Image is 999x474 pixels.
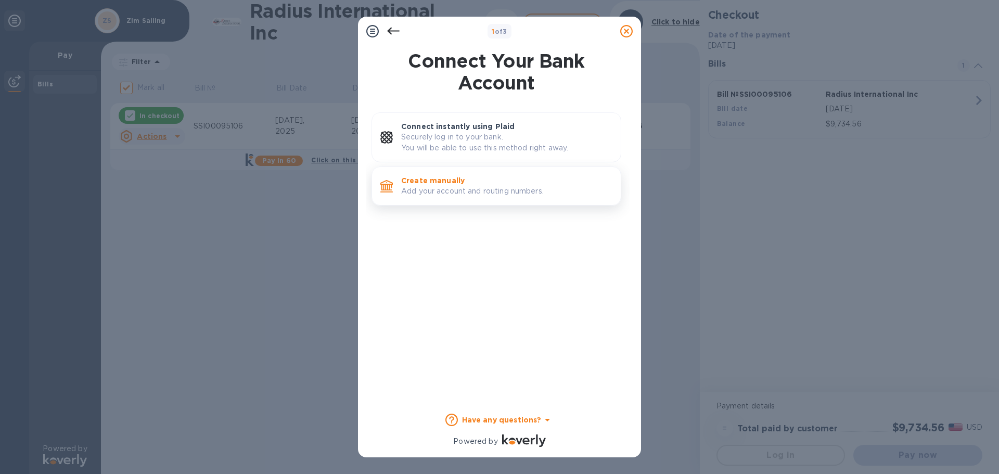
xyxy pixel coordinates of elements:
[401,186,612,197] p: Add your account and routing numbers.
[492,28,494,35] span: 1
[367,50,625,94] h1: Connect Your Bank Account
[502,434,546,447] img: Logo
[462,416,542,424] b: Have any questions?
[401,132,612,153] p: Securely log in to your bank. You will be able to use this method right away.
[401,175,612,186] p: Create manually
[453,436,497,447] p: Powered by
[401,121,612,132] p: Connect instantly using Plaid
[492,28,507,35] b: of 3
